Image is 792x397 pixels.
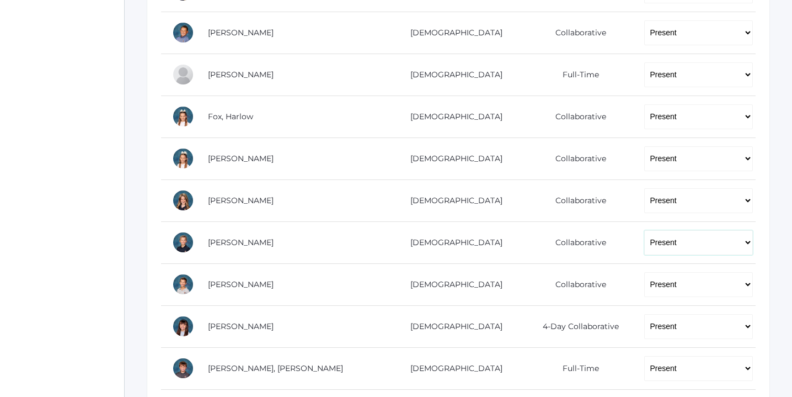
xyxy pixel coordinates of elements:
[386,221,520,263] td: [DEMOGRAPHIC_DATA]
[386,12,520,54] td: [DEMOGRAPHIC_DATA]
[208,363,343,373] a: [PERSON_NAME], [PERSON_NAME]
[208,112,253,121] a: Fox, Harlow
[386,96,520,137] td: [DEMOGRAPHIC_DATA]
[172,105,194,128] div: Harlow Fox
[172,357,194,379] div: Jackson Kilian
[172,315,194,337] div: Atziri Hernandez
[208,237,274,247] a: [PERSON_NAME]
[520,96,633,137] td: Collaborative
[208,70,274,80] a: [PERSON_NAME]
[520,54,633,96] td: Full-Time
[208,321,274,331] a: [PERSON_NAME]
[520,305,633,347] td: 4-Day Collaborative
[172,63,194,86] div: Ezekiel Dinwiddie
[386,54,520,96] td: [DEMOGRAPHIC_DATA]
[208,195,274,205] a: [PERSON_NAME]
[172,147,194,170] div: Violet Fox
[172,189,194,211] div: Ava Frieder
[386,179,520,221] td: [DEMOGRAPHIC_DATA]
[520,12,633,54] td: Collaborative
[386,305,520,347] td: [DEMOGRAPHIC_DATA]
[386,263,520,305] td: [DEMOGRAPHIC_DATA]
[520,347,633,389] td: Full-Time
[386,137,520,179] td: [DEMOGRAPHIC_DATA]
[386,347,520,389] td: [DEMOGRAPHIC_DATA]
[172,273,194,295] div: Noah Gregg
[520,263,633,305] td: Collaborative
[520,137,633,179] td: Collaborative
[520,179,633,221] td: Collaborative
[208,153,274,163] a: [PERSON_NAME]
[208,279,274,289] a: [PERSON_NAME]
[172,231,194,253] div: Lukas Gregg
[208,28,274,38] a: [PERSON_NAME]
[520,221,633,263] td: Collaborative
[172,22,194,44] div: Bennett Burgh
